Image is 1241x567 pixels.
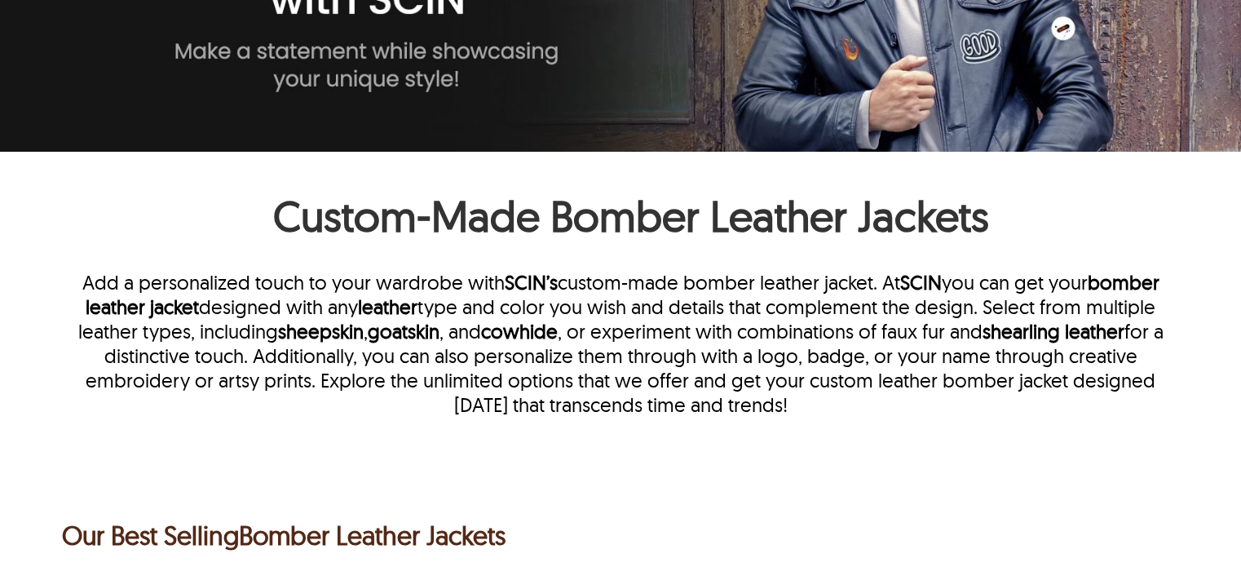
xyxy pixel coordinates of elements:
p: Add a personalized touch to your wardrobe with custom-made bomber leather jacket. At you can get ... [62,270,1179,417]
a: goatskin [367,319,439,343]
a: leather [358,295,417,319]
a: bomber leather jacket [86,270,1159,319]
strong: Custom-Made Bomber Leather Jackets [273,189,989,242]
a: SCIN’s [504,270,557,295]
a: sheepskin [277,319,363,343]
a: cowhide [480,319,557,343]
a: Bomber Leather Jackets [239,519,506,551]
a: shearling leather [982,319,1124,343]
a: SCIN [899,270,941,295]
h2: Our Best Selling [62,516,1241,555]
